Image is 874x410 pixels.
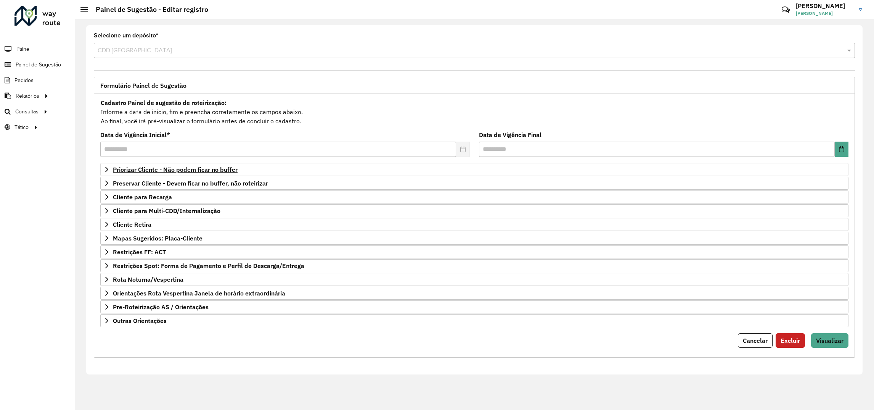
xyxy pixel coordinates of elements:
label: Data de Vigência Inicial [100,130,170,139]
span: Formulário Painel de Sugestão [100,82,186,89]
span: Outras Orientações [113,318,167,324]
a: Restrições Spot: Forma de Pagamento e Perfil de Descarga/Entrega [100,259,848,272]
span: Relatórios [16,92,39,100]
a: Priorizar Cliente - Não podem ficar no buffer [100,163,848,176]
a: Orientações Rota Vespertina Janela de horário extraordinária [100,287,848,300]
button: Choose Date [835,142,848,157]
span: Cliente para Multi-CDD/Internalização [113,208,220,214]
a: Rota Noturna/Vespertina [100,273,848,286]
span: Cancelar [743,337,768,344]
span: Orientações Rota Vespertina Janela de horário extraordinária [113,290,285,296]
div: Informe a data de inicio, fim e preencha corretamente os campos abaixo. Ao final, você irá pré-vi... [100,98,848,126]
a: Mapas Sugeridos: Placa-Cliente [100,232,848,245]
strong: Cadastro Painel de sugestão de roteirização: [101,99,227,107]
a: Cliente para Recarga [100,190,848,203]
span: Painel [16,45,31,53]
a: Preservar Cliente - Devem ficar no buffer, não roteirizar [100,177,848,190]
span: Visualizar [816,337,843,344]
a: Outras Orientações [100,314,848,327]
span: Priorizar Cliente - Não podem ficar no buffer [113,166,238,173]
h2: Painel de Sugestão - Editar registro [88,5,208,14]
a: Restrições FF: ACT [100,245,848,258]
a: Pre-Roteirização AS / Orientações [100,300,848,313]
a: Cliente para Multi-CDD/Internalização [100,204,848,217]
button: Excluir [776,333,805,348]
span: Restrições FF: ACT [113,249,166,255]
span: Pedidos [14,76,34,84]
a: Cliente Retira [100,218,848,231]
span: Cliente para Recarga [113,194,172,200]
span: Excluir [781,337,800,344]
span: Rota Noturna/Vespertina [113,276,183,282]
span: Pre-Roteirização AS / Orientações [113,304,209,310]
span: Painel de Sugestão [16,61,61,69]
span: Restrições Spot: Forma de Pagamento e Perfil de Descarga/Entrega [113,263,304,269]
span: Tático [14,123,29,131]
a: Contato Rápido [778,2,794,18]
button: Visualizar [811,333,848,348]
span: Consultas [15,108,39,116]
label: Data de Vigência Final [479,130,541,139]
span: Preservar Cliente - Devem ficar no buffer, não roteirizar [113,180,268,186]
button: Cancelar [738,333,773,348]
label: Selecione um depósito [94,31,158,40]
span: [PERSON_NAME] [796,10,853,17]
h3: [PERSON_NAME] [796,2,853,10]
span: Cliente Retira [113,221,151,228]
span: Mapas Sugeridos: Placa-Cliente [113,235,202,241]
